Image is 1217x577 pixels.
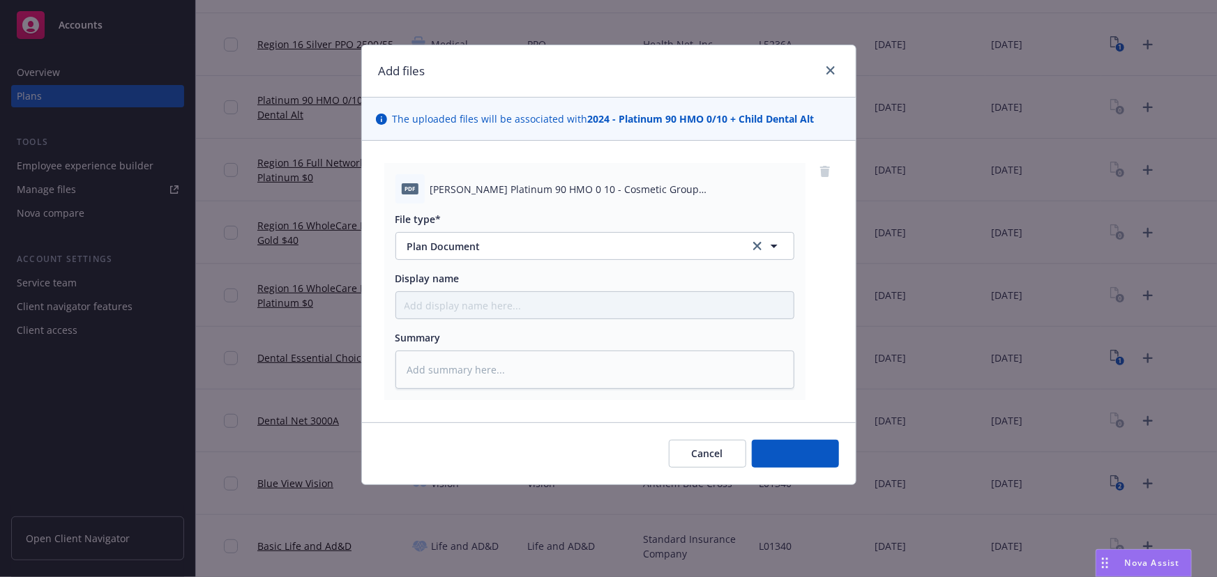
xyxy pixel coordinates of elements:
div: Drag to move [1096,550,1114,576]
a: remove [817,163,833,180]
span: Display name [395,272,460,285]
span: Plan Document [407,239,730,254]
h1: Add files [379,62,425,80]
button: Cancel [669,440,746,468]
span: Add files [775,447,816,460]
button: Plan Documentclear selection [395,232,794,260]
span: File type* [395,213,441,226]
span: Nova Assist [1125,557,1180,569]
span: pdf [402,183,418,194]
a: close [822,62,839,79]
button: Add files [752,440,839,468]
a: clear selection [749,238,766,254]
input: Add display name here... [396,292,794,318]
button: Nova Assist [1096,549,1192,577]
span: The uploaded files will be associated with [393,111,815,126]
span: Summary [395,331,441,344]
span: Cancel [692,447,723,460]
span: [PERSON_NAME] Platinum 90 HMO 0 10 - Cosmetic Group [GEOGRAPHIC_DATA]pdf [430,182,794,197]
strong: 2024 - Platinum 90 HMO 0/10 + Child Dental Alt [588,112,815,125]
